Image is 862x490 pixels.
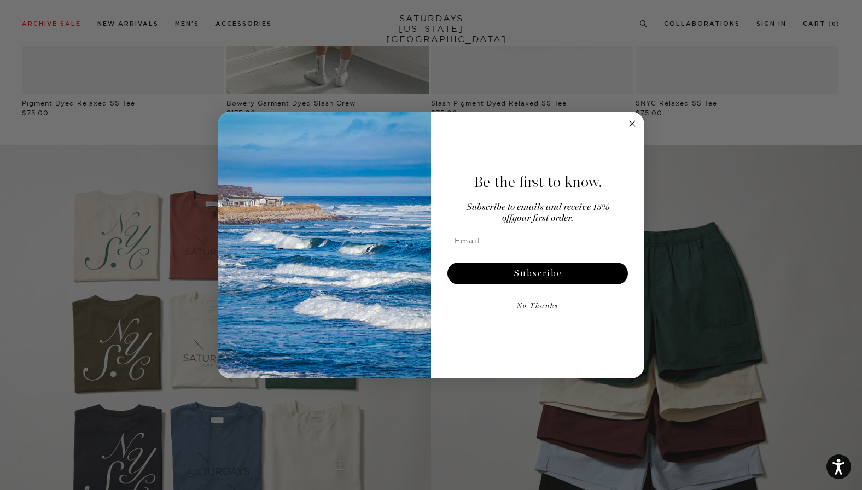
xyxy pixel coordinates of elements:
span: Subscribe to emails and receive 15% [467,203,609,212]
img: 125c788d-000d-4f3e-b05a-1b92b2a23ec9.jpeg [218,112,431,378]
button: Close dialog [626,117,639,130]
button: Subscribe [447,262,628,284]
span: your first order. [512,214,573,223]
input: Email [445,230,630,252]
span: Be the first to know. [474,173,602,191]
span: off [502,214,512,223]
button: No Thanks [445,295,630,317]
